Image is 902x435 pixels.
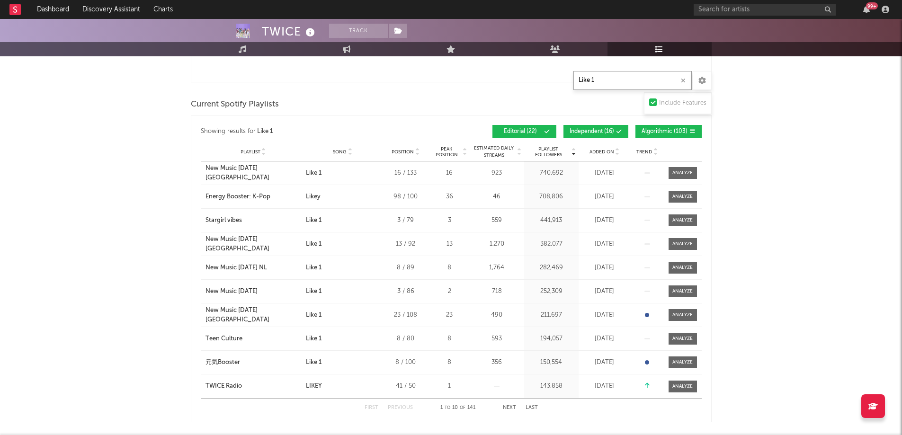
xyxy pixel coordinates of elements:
[384,263,427,273] div: 8 / 89
[432,382,467,391] div: 1
[432,334,467,344] div: 8
[472,192,522,202] div: 46
[866,2,878,9] div: 99 +
[527,146,571,158] span: Playlist Followers
[432,358,467,367] div: 8
[581,263,628,273] div: [DATE]
[262,24,317,39] div: TWICE
[306,358,322,367] div: Like 1
[694,4,836,16] input: Search for artists
[384,240,427,249] div: 13 / 92
[306,334,322,344] div: Like 1
[306,287,322,296] div: Like 1
[432,263,467,273] div: 8
[384,169,427,178] div: 16 / 133
[570,129,614,134] span: Independent ( 16 )
[205,358,240,367] div: 元気Booster
[205,192,270,202] div: Energy Booster: K-Pop
[527,216,576,225] div: 441,913
[205,216,301,225] a: Stargirl vibes
[527,192,576,202] div: 708,806
[306,382,322,391] div: LIKEY
[472,216,522,225] div: 559
[432,287,467,296] div: 2
[432,216,467,225] div: 3
[432,402,484,414] div: 1 10 141
[205,334,301,344] a: Teen Culture
[472,311,522,320] div: 490
[205,235,301,253] a: New Music [DATE] [GEOGRAPHIC_DATA]
[384,334,427,344] div: 8 / 80
[472,287,522,296] div: 718
[306,311,322,320] div: Like 1
[333,149,347,155] span: Song
[205,263,267,273] div: New Music [DATE] NL
[526,405,538,410] button: Last
[527,240,576,249] div: 382,077
[527,287,576,296] div: 252,309
[563,125,628,138] button: Independent(16)
[205,382,301,391] a: TWICE Radio
[527,263,576,273] div: 282,469
[388,405,413,410] button: Previous
[503,405,516,410] button: Next
[636,149,652,155] span: Trend
[635,125,702,138] button: Algorithmic(103)
[581,169,628,178] div: [DATE]
[205,263,301,273] a: New Music [DATE] NL
[432,240,467,249] div: 13
[445,406,450,410] span: to
[472,240,522,249] div: 1,270
[527,382,576,391] div: 143,858
[329,24,388,38] button: Track
[205,358,301,367] a: 元気Booster
[257,126,273,137] div: Like 1
[581,358,628,367] div: [DATE]
[384,382,427,391] div: 41 / 50
[432,169,467,178] div: 16
[205,216,242,225] div: Stargirl vibes
[306,192,321,202] div: Likey
[191,99,279,110] span: Current Spotify Playlists
[384,287,427,296] div: 3 / 86
[205,306,301,324] a: New Music [DATE] [GEOGRAPHIC_DATA]
[499,129,542,134] span: Editorial ( 22 )
[432,311,467,320] div: 23
[581,192,628,202] div: [DATE]
[460,406,465,410] span: of
[306,263,322,273] div: Like 1
[659,98,706,109] div: Include Features
[581,216,628,225] div: [DATE]
[205,164,301,182] a: New Music [DATE] [GEOGRAPHIC_DATA]
[527,334,576,344] div: 194,057
[384,358,427,367] div: 8 / 100
[472,263,522,273] div: 1,764
[392,149,414,155] span: Position
[527,358,576,367] div: 150,554
[201,125,451,138] div: Showing results for
[241,149,260,155] span: Playlist
[205,287,301,296] a: New Music [DATE]
[527,169,576,178] div: 740,692
[205,192,301,202] a: Energy Booster: K-Pop
[432,146,462,158] span: Peak Position
[581,311,628,320] div: [DATE]
[527,311,576,320] div: 211,697
[472,145,516,159] span: Estimated Daily Streams
[863,6,870,13] button: 99+
[573,71,692,90] input: Search Playlists/Charts
[205,287,258,296] div: New Music [DATE]
[472,169,522,178] div: 923
[306,169,322,178] div: Like 1
[581,287,628,296] div: [DATE]
[306,216,322,225] div: Like 1
[589,149,614,155] span: Added On
[306,240,322,249] div: Like 1
[472,334,522,344] div: 593
[581,334,628,344] div: [DATE]
[205,334,242,344] div: Teen Culture
[581,240,628,249] div: [DATE]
